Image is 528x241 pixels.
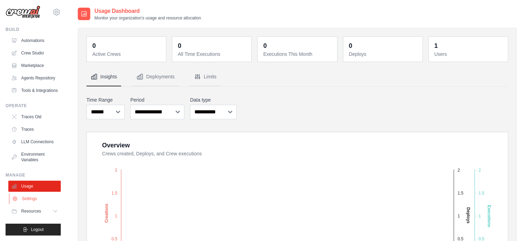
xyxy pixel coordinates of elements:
[102,140,130,150] div: Overview
[478,167,481,172] tspan: 2
[86,68,121,86] button: Insights
[115,167,117,172] tspan: 2
[6,103,61,109] div: Operate
[8,35,61,46] a: Automations
[349,51,418,58] dt: Deploys
[94,15,201,21] p: Monitor your organization's usage and resource allocation
[190,68,221,86] button: Limits
[8,111,61,122] a: Traces Old
[111,190,117,195] tspan: 1.5
[8,206,61,217] button: Resources
[21,208,41,214] span: Resources
[8,72,61,84] a: Agents Repository
[130,96,184,103] label: Period
[6,172,61,178] div: Manage
[478,214,481,218] tspan: 1
[8,60,61,71] a: Marketplace
[104,203,109,223] text: Creations
[6,6,40,19] img: Logo
[86,96,125,103] label: Time Range
[478,190,484,195] tspan: 1.5
[8,48,61,59] a: Crew Studio
[9,193,61,204] a: Settings
[263,41,267,51] div: 0
[132,68,179,86] button: Deployments
[263,51,333,58] dt: Executions This Month
[178,51,247,58] dt: All Time Executions
[92,41,96,51] div: 0
[6,27,61,32] div: Build
[86,68,508,86] nav: Tabs
[466,207,471,223] text: Deploys
[349,41,352,51] div: 0
[94,7,201,15] h2: Usage Dashboard
[434,51,504,58] dt: Users
[190,96,236,103] label: Data type
[8,136,61,147] a: LLM Connections
[487,205,492,227] text: Executions
[8,85,61,96] a: Tools & Integrations
[458,167,460,172] tspan: 2
[6,224,61,235] button: Logout
[434,41,438,51] div: 1
[458,190,463,195] tspan: 1.5
[115,214,117,218] tspan: 1
[102,150,500,157] dt: Crews created, Deploys, and Crew executions
[8,149,61,165] a: Environment Variables
[8,124,61,135] a: Traces
[8,181,61,192] a: Usage
[458,214,460,218] tspan: 1
[31,227,44,232] span: Logout
[178,41,181,51] div: 0
[92,51,162,58] dt: Active Crews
